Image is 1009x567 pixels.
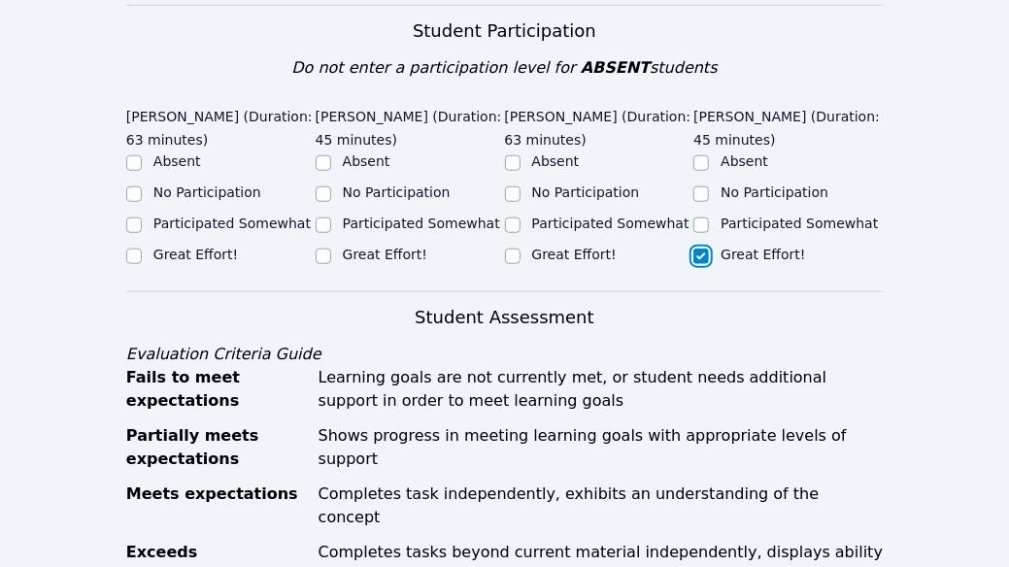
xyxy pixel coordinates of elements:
[343,153,390,169] label: Absent
[126,17,883,45] h3: Student Participation
[153,184,261,200] label: No Participation
[126,343,883,366] div: Evaluation Criteria Guide
[126,366,307,413] div: Fails to meet expectations
[126,304,883,331] h3: Student Assessment
[532,153,580,169] label: Absent
[153,216,311,231] label: Participated Somewhat
[505,99,694,151] legend: [PERSON_NAME] (Duration: 63 minutes)
[126,99,316,151] legend: [PERSON_NAME] (Duration: 63 minutes)
[343,216,500,231] label: Participated Somewhat
[721,247,805,262] label: Great Effort!
[126,56,883,80] div: Do not enter a participation level for students
[319,483,883,529] div: Completes task independently, exhibits an understanding of the concept
[532,247,617,262] label: Great Effort!
[319,366,883,413] div: Learning goals are not currently met, or student needs additional support in order to meet learni...
[126,424,307,471] div: Partially meets expectations
[721,216,878,231] label: Participated Somewhat
[721,184,828,200] label: No Participation
[532,216,689,231] label: Participated Somewhat
[532,184,640,200] label: No Participation
[126,483,307,529] div: Meets expectations
[153,153,201,169] label: Absent
[319,424,883,471] div: Shows progress in meeting learning goals with appropriate levels of support
[343,247,427,262] label: Great Effort!
[693,99,883,151] legend: [PERSON_NAME] (Duration: 45 minutes)
[721,153,768,169] label: Absent
[343,184,451,200] label: No Participation
[316,99,505,151] legend: [PERSON_NAME] (Duration: 45 minutes)
[153,247,238,262] label: Great Effort!
[581,58,650,77] span: ABSENT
